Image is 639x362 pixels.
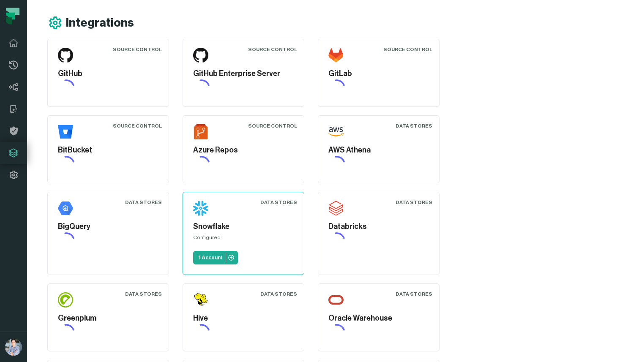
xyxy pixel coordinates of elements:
[193,144,294,156] h5: Azure Repos
[193,234,294,244] div: Configured
[193,201,208,216] img: Snowflake
[193,313,294,324] h5: Hive
[396,291,432,297] div: Data Stores
[193,251,238,264] a: 1 Account
[66,16,134,30] h1: Integrations
[58,313,158,324] h5: Greenplum
[328,48,344,63] img: GitLab
[113,122,162,129] div: Source Control
[193,124,208,139] img: Azure Repos
[193,221,294,232] h5: Snowflake
[193,292,208,308] img: Hive
[396,122,432,129] div: Data Stores
[58,292,73,308] img: Greenplum
[328,201,344,216] img: Databricks
[396,199,432,206] div: Data Stores
[328,221,429,232] h5: Databricks
[113,46,162,53] div: Source Control
[198,254,222,261] p: 1 Account
[58,68,158,79] h5: GitHub
[5,339,22,356] img: avatar of Alon Nafta
[328,144,429,156] h5: AWS Athena
[58,124,73,139] img: BitBucket
[193,68,294,79] h5: GitHub Enterprise Server
[58,221,158,232] h5: BigQuery
[58,201,73,216] img: BigQuery
[125,291,162,297] div: Data Stores
[328,124,344,139] img: AWS Athena
[260,199,297,206] div: Data Stores
[328,68,429,79] h5: GitLab
[248,122,297,129] div: Source Control
[328,292,344,308] img: Oracle Warehouse
[328,313,429,324] h5: Oracle Warehouse
[383,46,432,53] div: Source Control
[58,144,158,156] h5: BitBucket
[125,199,162,206] div: Data Stores
[193,48,208,63] img: GitHub Enterprise Server
[260,291,297,297] div: Data Stores
[248,46,297,53] div: Source Control
[58,48,73,63] img: GitHub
